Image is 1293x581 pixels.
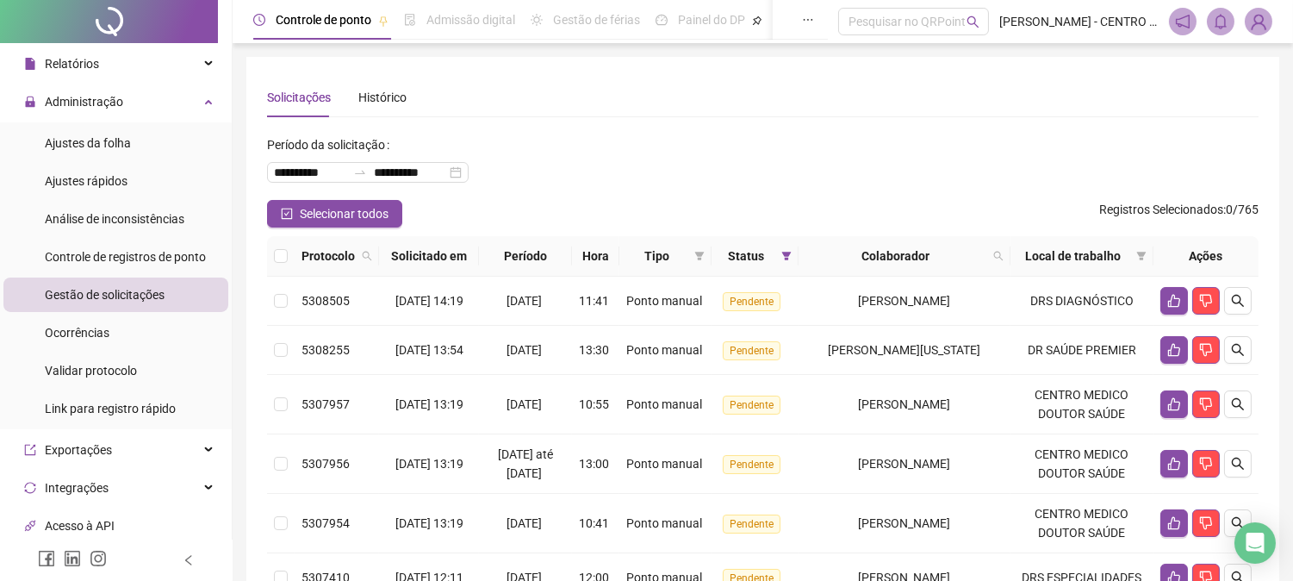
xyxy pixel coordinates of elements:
[723,341,780,360] span: Pendente
[694,251,705,261] span: filter
[1234,522,1276,564] div: Open Intercom Messenger
[395,294,463,308] span: [DATE] 14:19
[183,554,195,566] span: left
[1136,251,1147,261] span: filter
[999,12,1159,31] span: [PERSON_NAME] - CENTRO MEDICO DR SAUDE LTDA
[579,397,609,411] span: 10:55
[395,516,463,530] span: [DATE] 13:19
[579,516,609,530] span: 10:41
[626,247,687,266] span: Tipo
[426,13,515,27] span: Admissão digital
[993,251,1004,261] span: search
[267,88,331,107] div: Solicitações
[1017,247,1129,266] span: Local de trabalho
[1231,457,1245,471] span: search
[45,288,165,302] span: Gestão de solicitações
[301,516,350,530] span: 5307954
[1010,277,1153,326] td: DRS DIAGNÓSTICO
[1160,247,1252,266] div: Ações
[781,251,792,261] span: filter
[858,457,950,471] span: [PERSON_NAME]
[24,96,36,108] span: lock
[358,88,407,107] div: Histórico
[301,343,350,357] span: 5308255
[778,243,795,269] span: filter
[45,212,184,226] span: Análise de inconsistências
[626,457,702,471] span: Ponto manual
[24,520,36,532] span: api
[353,166,367,179] span: swap-right
[378,16,389,26] span: pushpin
[1199,343,1213,357] span: dislike
[301,397,350,411] span: 5307957
[301,294,350,308] span: 5308505
[723,455,780,474] span: Pendente
[572,236,619,277] th: Hora
[267,200,402,228] button: Selecionar todos
[498,447,553,480] span: [DATE] até [DATE]
[24,444,36,456] span: export
[276,13,371,27] span: Controle de ponto
[1099,203,1223,216] span: Registros Selecionados
[90,550,107,567] span: instagram
[507,516,542,530] span: [DATE]
[752,16,762,26] span: pushpin
[626,294,702,308] span: Ponto manual
[723,396,780,415] span: Pendente
[723,515,780,534] span: Pendente
[1167,294,1181,308] span: like
[1167,343,1181,357] span: like
[507,294,542,308] span: [DATE]
[990,243,1007,269] span: search
[1010,326,1153,375] td: DR SAÚDE PREMIER
[507,343,542,357] span: [DATE]
[858,294,950,308] span: [PERSON_NAME]
[404,14,416,26] span: file-done
[45,250,206,264] span: Controle de registros de ponto
[379,236,479,277] th: Solicitado em
[24,58,36,70] span: file
[301,247,355,266] span: Protocolo
[579,343,609,357] span: 13:30
[531,14,543,26] span: sun
[253,14,265,26] span: clock-circle
[1010,434,1153,494] td: CENTRO MEDICO DOUTOR SAÚDE
[45,326,109,340] span: Ocorrências
[1199,516,1213,530] span: dislike
[479,236,571,277] th: Período
[805,247,986,266] span: Colaborador
[45,174,127,188] span: Ajustes rápidos
[1010,494,1153,553] td: CENTRO MEDICO DOUTOR SAÚDE
[395,457,463,471] span: [DATE] 13:19
[1231,294,1245,308] span: search
[723,292,780,311] span: Pendente
[24,482,36,494] span: sync
[45,481,109,495] span: Integrações
[281,208,293,220] span: check-square
[626,516,702,530] span: Ponto manual
[678,13,745,27] span: Painel do DP
[553,13,640,27] span: Gestão de férias
[1010,375,1153,434] td: CENTRO MEDICO DOUTOR SAÚDE
[626,397,702,411] span: Ponto manual
[1099,200,1259,228] span: : 0 / 765
[579,294,609,308] span: 11:41
[828,343,980,357] span: [PERSON_NAME][US_STATE]
[45,402,176,415] span: Link para registro rápido
[45,136,131,150] span: Ajustes da folha
[691,243,708,269] span: filter
[579,457,609,471] span: 13:00
[1175,14,1190,29] span: notification
[1199,457,1213,471] span: dislike
[358,243,376,269] span: search
[395,397,463,411] span: [DATE] 13:19
[45,95,123,109] span: Administração
[45,364,137,378] span: Validar protocolo
[967,16,979,28] span: search
[300,204,389,223] span: Selecionar todos
[802,14,814,26] span: ellipsis
[38,550,55,567] span: facebook
[1213,14,1228,29] span: bell
[45,519,115,533] span: Acesso à API
[1246,9,1271,34] img: 65746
